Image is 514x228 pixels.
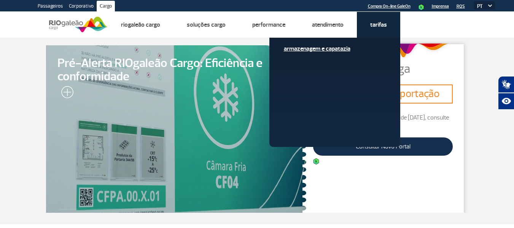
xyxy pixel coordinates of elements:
[498,76,514,93] button: Abrir tradutor de língua de sinais.
[57,86,73,101] img: leia-mais
[35,1,66,13] a: Passageiros
[313,158,319,164] img: hz4cOxubdAAAAABJRU5ErkJggg==
[498,93,514,110] button: Abrir recursos assistivos.
[57,57,295,83] span: Pré-Alerta RIOgaleão Cargo: Eficiência e conformidade
[368,4,411,9] a: Compra On-line GaleOn
[457,4,465,9] a: RQS
[284,45,386,53] a: Armazenagem e Capatazia
[66,1,97,13] a: Corporativo
[418,4,424,10] img: hz4cOxubdAAAAABJRU5ErkJggg==
[97,1,115,13] a: Cargo
[432,4,449,9] a: Imprensa
[187,21,226,29] a: Soluções Cargo
[312,21,344,29] a: Atendimento
[498,76,514,110] div: Plugin de acessibilidade da Hand Talk.
[252,21,285,29] a: Performance
[121,21,160,29] a: Riogaleão Cargo
[370,21,387,29] a: Tarifas
[46,45,306,213] a: Pré-Alerta RIOgaleão Cargo: Eficiência e conformidade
